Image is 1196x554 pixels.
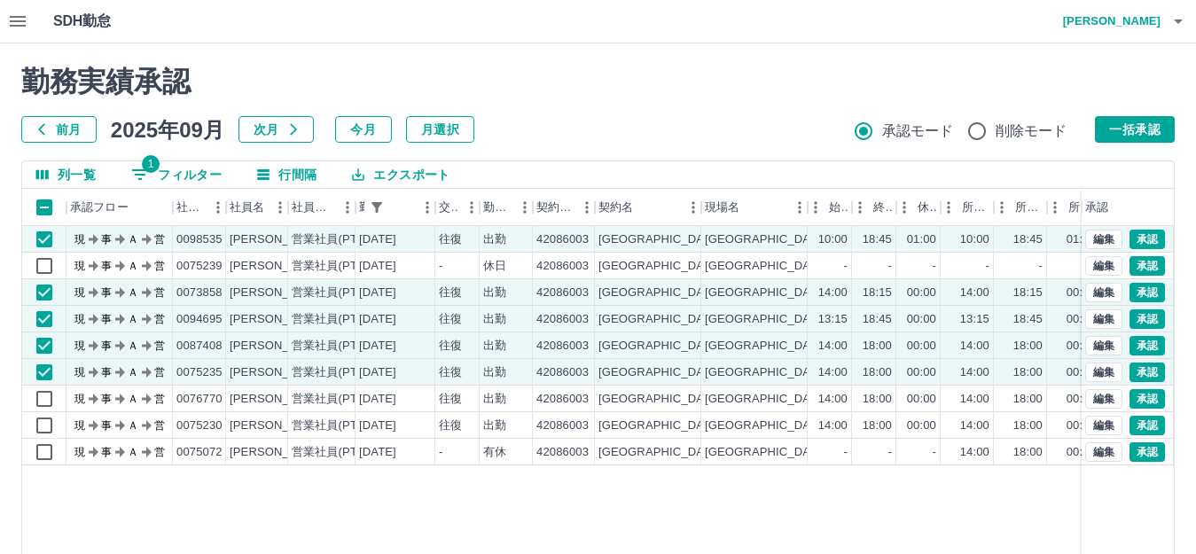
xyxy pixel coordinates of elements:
button: 承認 [1130,256,1165,276]
div: 42086003 [536,231,589,248]
div: 出勤 [483,364,506,381]
button: メニュー [512,194,538,221]
div: 14:00 [818,338,848,355]
div: 1件のフィルターを適用中 [364,195,389,220]
div: 00:00 [1067,364,1096,381]
button: 承認 [1130,363,1165,382]
div: 14:00 [818,364,848,381]
div: 42086003 [536,417,589,434]
div: 社員区分 [288,189,356,226]
text: Ａ [128,339,138,352]
div: 0073858 [176,285,223,301]
div: [PERSON_NAME] [230,338,326,355]
button: 承認 [1130,389,1165,409]
div: 14:00 [960,364,989,381]
text: 現 [74,286,85,299]
div: 42086003 [536,311,589,328]
div: 出勤 [483,231,506,248]
div: - [888,258,892,275]
div: - [439,444,442,461]
text: 事 [101,419,112,432]
button: 編集 [1085,256,1122,276]
div: 契約コード [533,189,595,226]
div: 出勤 [483,391,506,408]
div: 18:00 [1013,338,1043,355]
h2: 勤務実績承認 [21,65,1175,98]
text: Ａ [128,393,138,405]
div: 営業社員(PT契約) [292,391,385,408]
text: Ａ [128,260,138,272]
div: 42086003 [536,364,589,381]
button: 列選択 [22,161,110,188]
div: 18:00 [1013,391,1043,408]
div: [PERSON_NAME] [230,444,326,461]
div: [GEOGRAPHIC_DATA] [598,391,721,408]
text: 現 [74,260,85,272]
div: 18:00 [1013,444,1043,461]
div: 契約名 [598,189,633,226]
div: 休憩 [896,189,941,226]
div: 交通費 [435,189,480,226]
text: 営 [154,339,165,352]
div: 所定終業 [994,189,1047,226]
text: 現 [74,233,85,246]
div: [GEOGRAPHIC_DATA]寄学童保育室 [705,258,897,275]
button: 承認 [1130,416,1165,435]
div: 18:00 [863,417,892,434]
text: Ａ [128,446,138,458]
button: ソート [389,195,414,220]
div: 現場名 [701,189,808,226]
div: 有休 [483,444,506,461]
div: 00:00 [907,391,936,408]
button: 行間隔 [243,161,331,188]
div: 営業社員(PT契約) [292,417,385,434]
div: [PERSON_NAME] [230,391,326,408]
div: [DATE] [359,338,396,355]
div: [PERSON_NAME] [230,285,326,301]
div: 所定開始 [962,189,990,226]
div: 00:00 [1067,391,1096,408]
div: [PERSON_NAME] [230,311,326,328]
text: 事 [101,286,112,299]
div: 往復 [439,364,462,381]
div: 始業 [829,189,848,226]
div: 01:00 [907,231,936,248]
div: [GEOGRAPHIC_DATA]寄学童保育室 [705,311,897,328]
button: 今月 [335,116,392,143]
div: 42086003 [536,391,589,408]
button: 編集 [1085,336,1122,355]
div: 所定休憩 [1068,189,1097,226]
button: 一括承認 [1095,116,1175,143]
div: 社員名 [226,189,288,226]
div: 往復 [439,391,462,408]
div: 00:00 [1067,338,1096,355]
div: 社員名 [230,189,264,226]
text: 現 [74,419,85,432]
div: [PERSON_NAME] [230,258,326,275]
div: 往復 [439,338,462,355]
div: 42086003 [536,258,589,275]
div: - [439,258,442,275]
div: 42086003 [536,338,589,355]
text: 営 [154,260,165,272]
div: 営業社員(PT契約) [292,285,385,301]
div: 00:00 [907,417,936,434]
div: 承認フロー [70,189,129,226]
div: [GEOGRAPHIC_DATA] [598,444,721,461]
div: 勤務日 [356,189,435,226]
div: 所定開始 [941,189,994,226]
div: [PERSON_NAME] [230,364,326,381]
div: 勤務区分 [483,189,512,226]
button: 承認 [1130,309,1165,329]
div: 営業社員(PT契約) [292,364,385,381]
button: メニュー [458,194,485,221]
div: 14:00 [818,417,848,434]
text: 現 [74,446,85,458]
div: - [986,258,989,275]
text: 現 [74,313,85,325]
div: 00:00 [907,338,936,355]
text: 事 [101,446,112,458]
div: 18:45 [1013,311,1043,328]
div: 0098535 [176,231,223,248]
text: 営 [154,366,165,378]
